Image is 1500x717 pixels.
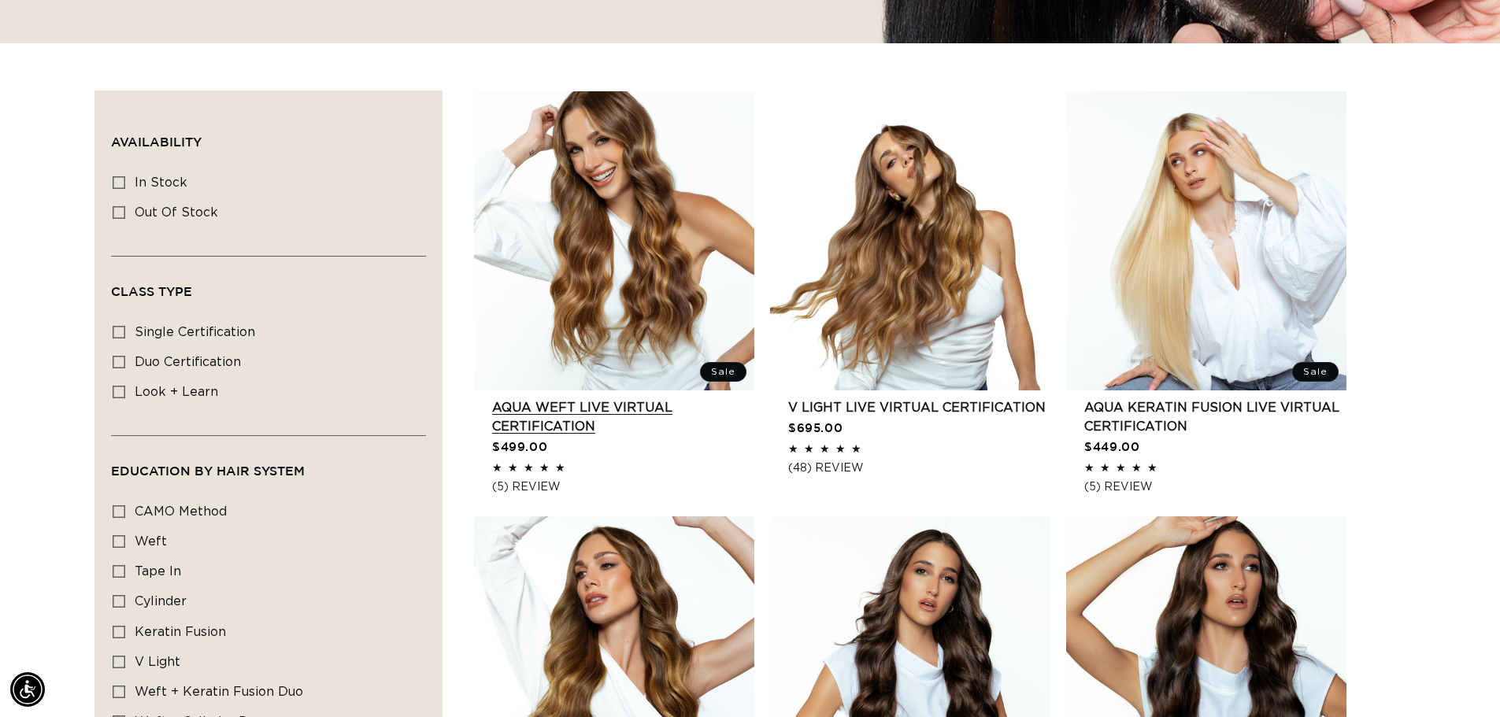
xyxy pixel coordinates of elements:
[135,505,227,518] span: CAMO Method
[135,206,218,219] span: Out of stock
[111,107,426,164] summary: Availability (0 selected)
[135,656,180,668] span: V Light
[10,672,45,707] div: Accessibility Menu
[135,386,218,398] span: look + learn
[135,535,167,548] span: Weft
[788,398,1050,417] a: V Light Live Virtual Certification
[135,686,303,698] span: Weft + Keratin Fusion Duo
[111,436,426,493] summary: Education By Hair system (0 selected)
[111,284,192,298] span: Class Type
[111,464,305,478] span: Education By Hair system
[135,595,187,608] span: Cylinder
[135,565,181,578] span: Tape In
[492,398,754,436] a: AQUA Weft LIVE VIRTUAL Certification
[111,257,426,313] summary: Class Type (0 selected)
[135,626,226,638] span: Keratin Fusion
[135,176,187,189] span: In stock
[135,326,255,338] span: single certification
[135,356,241,368] span: duo certification
[1084,398,1346,436] a: AQUA Keratin Fusion LIVE VIRTUAL Certification
[111,135,202,149] span: Availability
